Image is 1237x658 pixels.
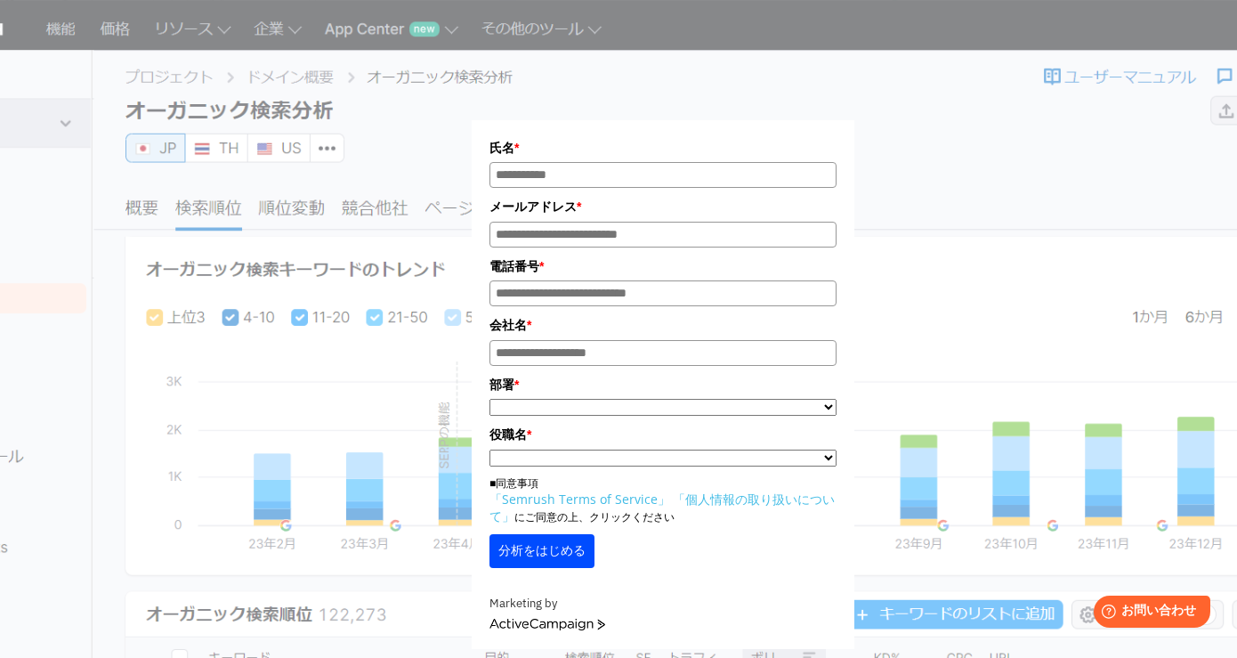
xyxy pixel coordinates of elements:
div: Marketing by [489,595,837,613]
label: 役職名 [489,425,837,444]
p: ■同意事項 にご同意の上、クリックください [489,475,837,525]
iframe: Help widget launcher [1079,589,1217,638]
label: メールアドレス [489,197,837,216]
label: 会社名 [489,315,837,335]
label: 部署 [489,375,837,394]
a: 「個人情報の取り扱いについて」 [489,491,835,524]
label: 氏名 [489,138,837,158]
label: 電話番号 [489,256,837,276]
button: 分析をはじめる [489,534,594,568]
a: 「Semrush Terms of Service」 [489,491,670,508]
